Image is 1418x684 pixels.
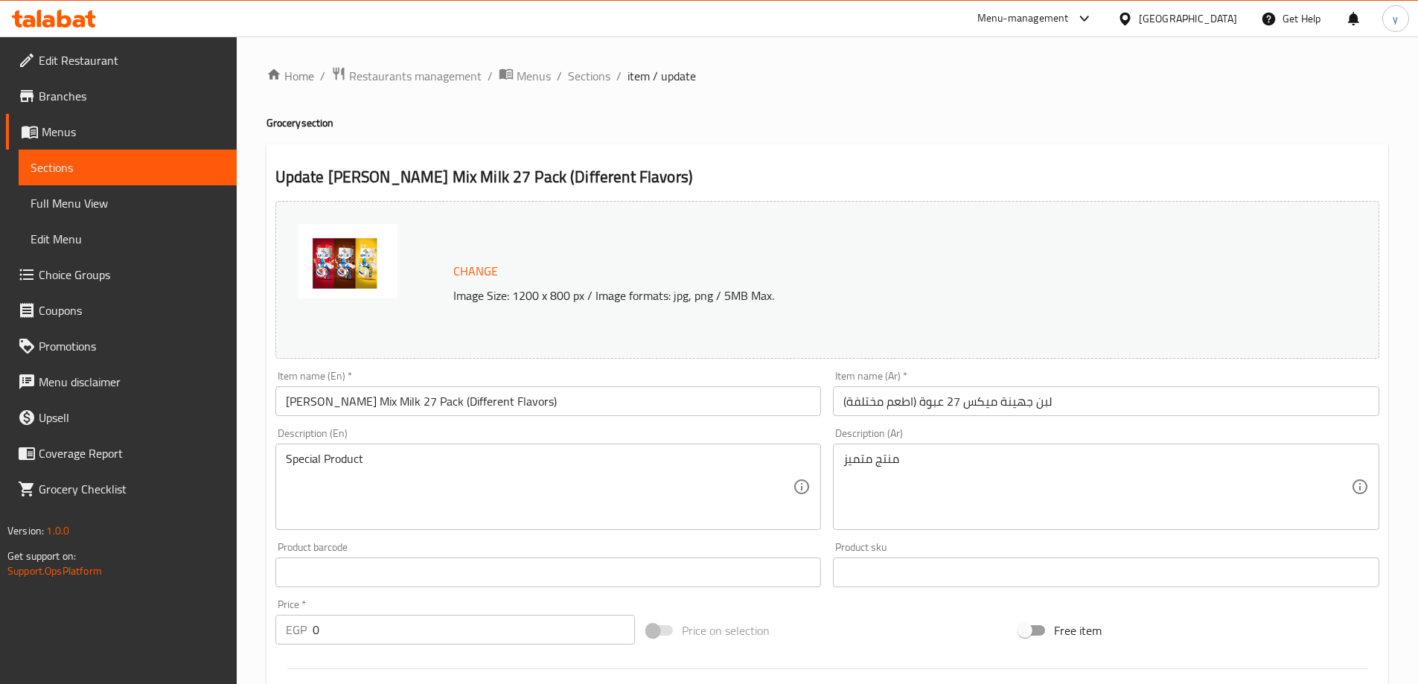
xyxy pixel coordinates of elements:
[6,257,237,293] a: Choice Groups
[6,364,237,400] a: Menu disclaimer
[39,337,225,355] span: Promotions
[286,621,307,639] p: EGP
[7,546,76,566] span: Get support on:
[6,435,237,471] a: Coverage Report
[31,230,225,248] span: Edit Menu
[447,287,1241,304] p: Image Size: 1200 x 800 px / Image formats: jpg, png / 5MB Max.
[627,67,696,85] span: item / update
[39,444,225,462] span: Coverage Report
[833,386,1379,416] input: Enter name Ar
[31,194,225,212] span: Full Menu View
[39,301,225,319] span: Coupons
[7,561,102,581] a: Support.OpsPlatform
[557,67,562,85] li: /
[320,67,325,85] li: /
[39,87,225,105] span: Branches
[298,224,397,298] img: mmw_638934439897748770
[275,166,1379,188] h2: Update [PERSON_NAME] Mix Milk 27 Pack (Different Flavors)
[313,615,636,645] input: Please enter price
[1393,10,1398,27] span: y
[6,78,237,114] a: Branches
[266,115,1388,130] h4: Grocery section
[39,409,225,426] span: Upsell
[275,386,822,416] input: Enter name En
[7,521,44,540] span: Version:
[349,67,482,85] span: Restaurants management
[39,373,225,391] span: Menu disclaimer
[447,256,504,287] button: Change
[453,261,498,282] span: Change
[6,471,237,507] a: Grocery Checklist
[31,159,225,176] span: Sections
[6,400,237,435] a: Upsell
[42,123,225,141] span: Menus
[19,150,237,185] a: Sections
[46,521,69,540] span: 1.0.0
[286,452,793,522] textarea: Special Product
[568,67,610,85] a: Sections
[616,67,622,85] li: /
[39,51,225,69] span: Edit Restaurant
[39,266,225,284] span: Choice Groups
[843,452,1351,522] textarea: منتج متميز
[19,221,237,257] a: Edit Menu
[977,10,1069,28] div: Menu-management
[6,42,237,78] a: Edit Restaurant
[331,66,482,86] a: Restaurants management
[6,114,237,150] a: Menus
[1054,621,1102,639] span: Free item
[499,66,551,86] a: Menus
[682,621,770,639] span: Price on selection
[266,67,314,85] a: Home
[39,480,225,498] span: Grocery Checklist
[1139,10,1237,27] div: [GEOGRAPHIC_DATA]
[6,293,237,328] a: Coupons
[517,67,551,85] span: Menus
[266,66,1388,86] nav: breadcrumb
[488,67,493,85] li: /
[833,557,1379,587] input: Please enter product sku
[6,328,237,364] a: Promotions
[19,185,237,221] a: Full Menu View
[275,557,822,587] input: Please enter product barcode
